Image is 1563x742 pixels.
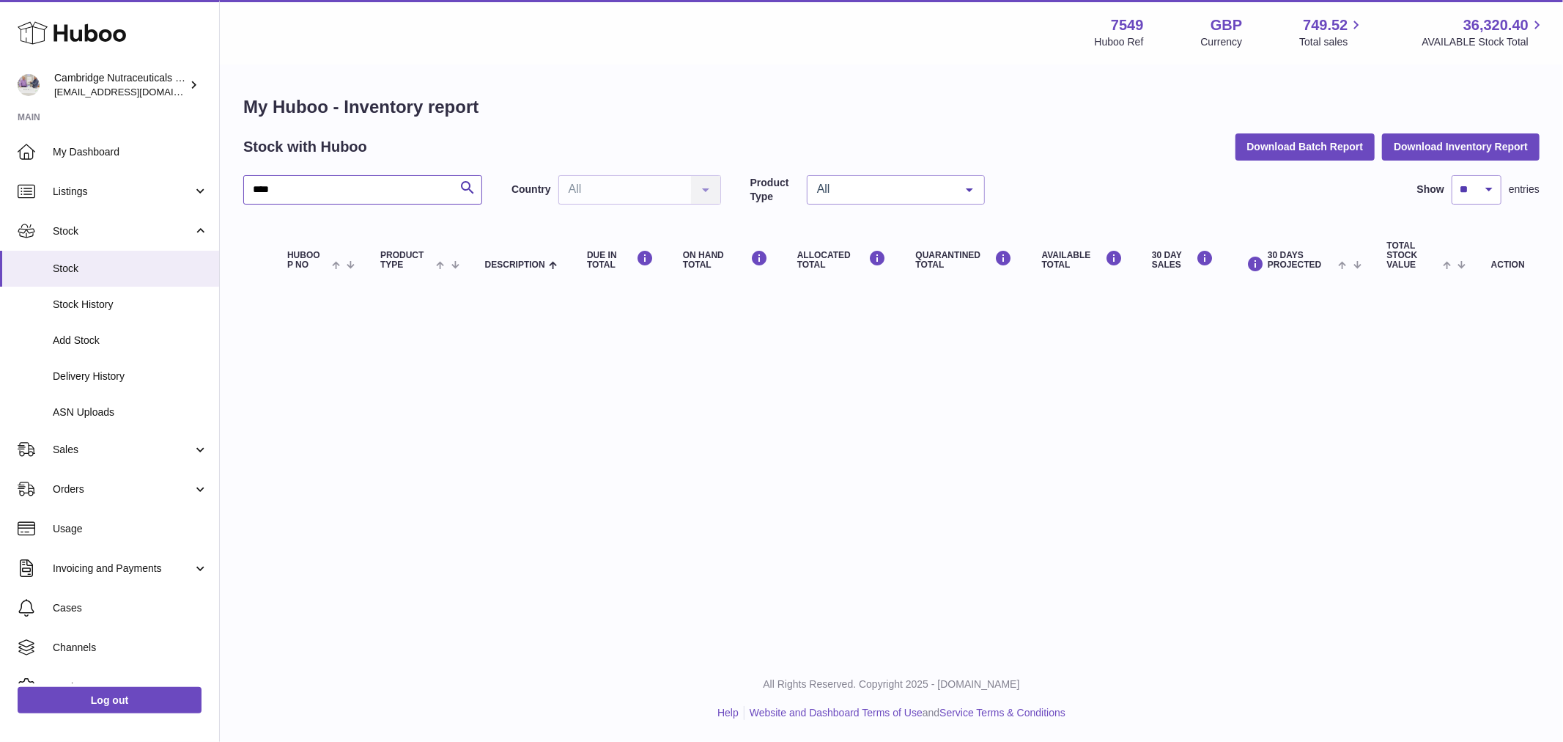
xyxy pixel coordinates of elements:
[53,185,193,199] span: Listings
[53,601,208,615] span: Cases
[1095,35,1144,49] div: Huboo Ref
[53,482,193,496] span: Orders
[939,707,1065,719] a: Service Terms & Conditions
[287,251,328,270] span: Huboo P no
[53,562,193,576] span: Invoicing and Payments
[243,95,1540,119] h1: My Huboo - Inventory report
[53,680,208,694] span: Settings
[587,250,654,270] div: DUE IN TOTAL
[53,370,208,383] span: Delivery History
[1422,15,1545,49] a: 36,320.40 AVAILABLE Stock Total
[53,145,208,159] span: My Dashboard
[53,405,208,419] span: ASN Uploads
[1211,15,1242,35] strong: GBP
[1299,35,1364,49] span: Total sales
[683,250,768,270] div: ON HAND Total
[53,298,208,312] span: Stock History
[1201,35,1243,49] div: Currency
[53,443,193,457] span: Sales
[916,250,1013,270] div: QUARANTINED Total
[1463,15,1529,35] span: 36,320.40
[1509,183,1540,196] span: entries
[53,224,193,238] span: Stock
[1268,251,1334,270] span: 30 DAYS PROJECTED
[54,86,215,98] span: [EMAIL_ADDRESS][DOMAIN_NAME]
[53,262,208,276] span: Stock
[1303,15,1348,35] span: 749.52
[485,260,545,270] span: Description
[797,250,887,270] div: ALLOCATED Total
[1042,250,1123,270] div: AVAILABLE Total
[380,251,432,270] span: Product Type
[53,334,208,348] span: Add Stock
[1417,183,1444,196] label: Show
[243,137,367,157] h2: Stock with Huboo
[813,182,955,196] span: All
[1422,35,1545,49] span: AVAILABLE Stock Total
[18,687,202,713] a: Log out
[1491,260,1525,270] div: Action
[744,706,1065,720] li: and
[1235,133,1375,160] button: Download Batch Report
[1111,15,1144,35] strong: 7549
[511,183,551,196] label: Country
[1387,241,1439,271] span: Total stock value
[232,677,1551,691] p: All Rights Reserved. Copyright 2025 - [DOMAIN_NAME]
[53,641,208,655] span: Channels
[1152,250,1213,270] div: 30 DAY SALES
[750,707,923,719] a: Website and Dashboard Terms of Use
[54,71,186,99] div: Cambridge Nutraceuticals Ltd
[53,522,208,536] span: Usage
[717,707,739,719] a: Help
[750,176,799,204] label: Product Type
[1382,133,1540,160] button: Download Inventory Report
[1299,15,1364,49] a: 749.52 Total sales
[18,74,40,96] img: qvc@camnutra.com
